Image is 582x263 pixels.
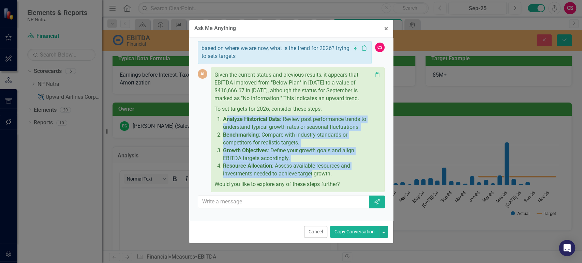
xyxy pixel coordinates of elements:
[304,226,327,238] button: Cancel
[223,147,268,154] strong: Growth Objectives
[559,240,575,256] div: Open Intercom Messenger
[202,45,352,60] p: based on where we are now, what is the trend for 2026? trying to sets targets
[214,104,372,114] p: To set targets for 2026, consider these steps:
[198,196,370,208] input: Write a message
[223,162,372,178] p: : Assess available resources and investments needed to achieve target growth.
[194,25,236,31] div: Ask Me Anything
[214,71,372,104] p: Given the current status and previous results, it appears that EBITDA improved from "Below Plan" ...
[214,179,372,188] p: Would you like to explore any of these steps further?
[223,116,280,122] strong: Analyze Historical Data
[223,115,372,131] p: : Review past performance trends to understand typical growth rates or seasonal fluctuations.
[223,147,372,163] p: : Define your growth goals and align EBITDA targets accordingly.
[330,226,379,238] button: Copy Conversation
[223,131,372,147] p: : Compare with industry standards or competitors for realistic targets.
[384,25,388,33] span: ×
[223,163,272,169] strong: Resource Allocation
[375,43,385,52] div: CS
[198,69,207,79] div: AI
[223,131,259,138] strong: Benchmarking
